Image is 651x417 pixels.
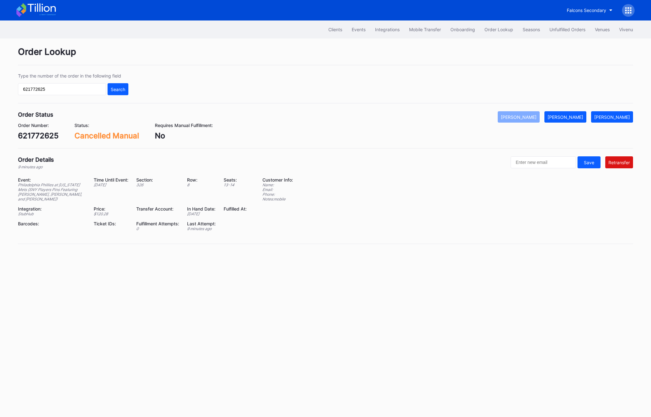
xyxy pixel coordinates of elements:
[136,221,179,226] div: Fulfillment Attempts:
[187,182,216,187] div: 8
[94,221,128,226] div: Ticket IDs:
[18,182,86,201] div: Philadelphia Phillies at [US_STATE] Mets (SNY Players Pins Featuring [PERSON_NAME], [PERSON_NAME]...
[187,206,216,211] div: In Hand Date:
[545,24,590,35] button: Unfulfilled Orders
[224,182,247,187] div: 13 - 14
[18,73,128,78] div: Type the number of the order in the following field
[94,206,128,211] div: Price:
[18,156,54,163] div: Order Details
[224,206,247,211] div: Fulfilled At:
[74,131,139,140] div: Cancelled Manual
[498,111,540,123] button: [PERSON_NAME]
[18,83,106,95] input: GT59662
[136,182,179,187] div: 326
[187,211,216,216] div: [DATE]
[518,24,545,35] button: Seasons
[224,177,247,182] div: Seats:
[155,131,213,140] div: No
[446,24,480,35] button: Onboarding
[262,182,293,187] div: Name:
[262,177,293,182] div: Customer Info:
[18,221,86,226] div: Barcodes:
[18,177,86,182] div: Event:
[111,87,125,92] div: Search
[523,27,540,32] div: Seasons
[187,226,216,231] div: 9 minutes ago
[18,206,86,211] div: Integration:
[619,27,633,32] div: Vivenu
[584,160,594,165] div: Save
[94,211,128,216] div: $ 120.28
[18,46,633,65] div: Order Lookup
[74,123,139,128] div: Status:
[594,114,630,120] div: [PERSON_NAME]
[404,24,446,35] button: Mobile Transfer
[94,182,128,187] div: [DATE]
[501,114,537,120] div: [PERSON_NAME]
[605,156,633,168] button: Retransfer
[578,156,601,168] button: Save
[136,177,179,182] div: Section:
[562,4,617,16] button: Falcons Secondary
[450,27,475,32] div: Onboarding
[591,111,633,123] button: [PERSON_NAME]
[18,111,53,118] div: Order Status
[480,24,518,35] button: Order Lookup
[18,123,59,128] div: Order Number:
[324,24,347,35] button: Clients
[136,226,179,231] div: 0
[548,114,583,120] div: [PERSON_NAME]
[352,27,366,32] div: Events
[262,197,293,201] div: Notes: mobile
[544,111,586,123] button: [PERSON_NAME]
[262,192,293,197] div: Phone:
[136,206,179,211] div: Transfer Account:
[18,131,59,140] div: 621772625
[590,24,614,35] button: Venues
[608,160,630,165] div: Retransfer
[108,83,128,95] button: Search
[614,24,638,35] button: Vivenu
[567,8,606,13] div: Falcons Secondary
[511,156,576,168] input: Enter new email
[328,27,342,32] div: Clients
[375,27,400,32] div: Integrations
[347,24,370,35] button: Events
[595,27,610,32] div: Venues
[549,27,585,32] div: Unfulfilled Orders
[94,177,128,182] div: Time Until Event:
[409,27,441,32] div: Mobile Transfer
[187,177,216,182] div: Row:
[18,165,54,169] div: 9 minutes ago
[484,27,513,32] div: Order Lookup
[155,123,213,128] div: Requires Manual Fulfillment:
[262,187,293,192] div: Email:
[370,24,404,35] button: Integrations
[187,221,216,226] div: Last Attempt:
[18,211,86,216] div: StubHub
